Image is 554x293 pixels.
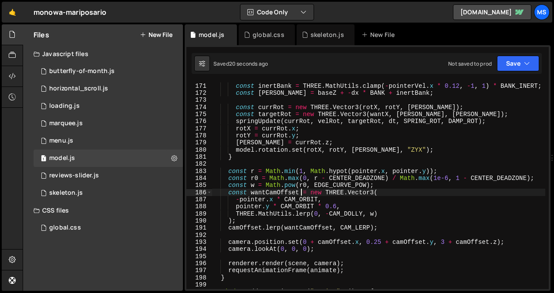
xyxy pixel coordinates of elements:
div: 189 [186,210,212,217]
a: ms [534,4,550,20]
div: 16967/46887.css [34,219,183,236]
div: 178 [186,132,212,139]
div: loading.js [49,102,80,110]
div: 179 [186,139,212,146]
div: 184 [186,175,212,182]
div: menu.js [49,137,73,145]
div: 177 [186,125,212,132]
div: 16967/46535.js [34,80,183,97]
div: horizontal_scroll.js [49,85,108,93]
div: model.js [199,30,224,39]
div: 176 [186,118,212,125]
div: 196 [186,260,212,267]
h2: Files [34,30,49,40]
div: 186 [186,189,212,196]
div: global.css [49,224,81,232]
div: 16967/46877.js [34,132,183,150]
div: 16967/46905.js [34,150,183,167]
div: CSS files [23,202,183,219]
div: 191 [186,224,212,231]
div: 180 [186,146,212,153]
div: 16967/46876.js [34,97,183,115]
div: 16967/46878.js [34,184,183,202]
div: model.js [49,154,75,162]
div: 192 [186,232,212,239]
div: 172 [186,90,212,97]
div: 16967/46534.js [34,115,183,132]
div: 199 [186,281,212,288]
div: marquee.js [49,120,83,127]
div: New File [361,30,398,39]
a: 🤙 [2,2,23,23]
div: skeleton.js [311,30,344,39]
button: New File [140,31,172,38]
div: 194 [186,246,212,253]
div: 185 [186,182,212,189]
div: Not saved to prod [448,60,492,67]
div: Saved [213,60,268,67]
div: 20 seconds ago [229,60,268,67]
div: 182 [186,160,212,167]
div: 173 [186,97,212,103]
div: 187 [186,196,212,203]
div: global.css [253,30,284,39]
div: Javascript files [23,45,183,63]
span: 1 [41,156,46,163]
div: 193 [186,239,212,246]
div: 16967/46875.js [34,63,183,80]
button: Save [497,56,539,71]
div: 174 [186,104,212,111]
div: 190 [186,217,212,224]
div: 175 [186,111,212,118]
div: 188 [186,203,212,210]
button: Code Only [240,4,314,20]
div: 198 [186,274,212,281]
div: 16967/46536.js [34,167,183,184]
div: butterfly-of-month.js [49,67,115,75]
div: 171 [186,83,212,90]
div: skeleton.js [49,189,83,197]
div: 195 [186,253,212,260]
a: [DOMAIN_NAME] [453,4,531,20]
div: 197 [186,267,212,274]
div: 183 [186,168,212,175]
div: 181 [186,153,212,160]
div: monowa-mariposario [34,7,106,17]
div: reviews-slider.js [49,172,99,180]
